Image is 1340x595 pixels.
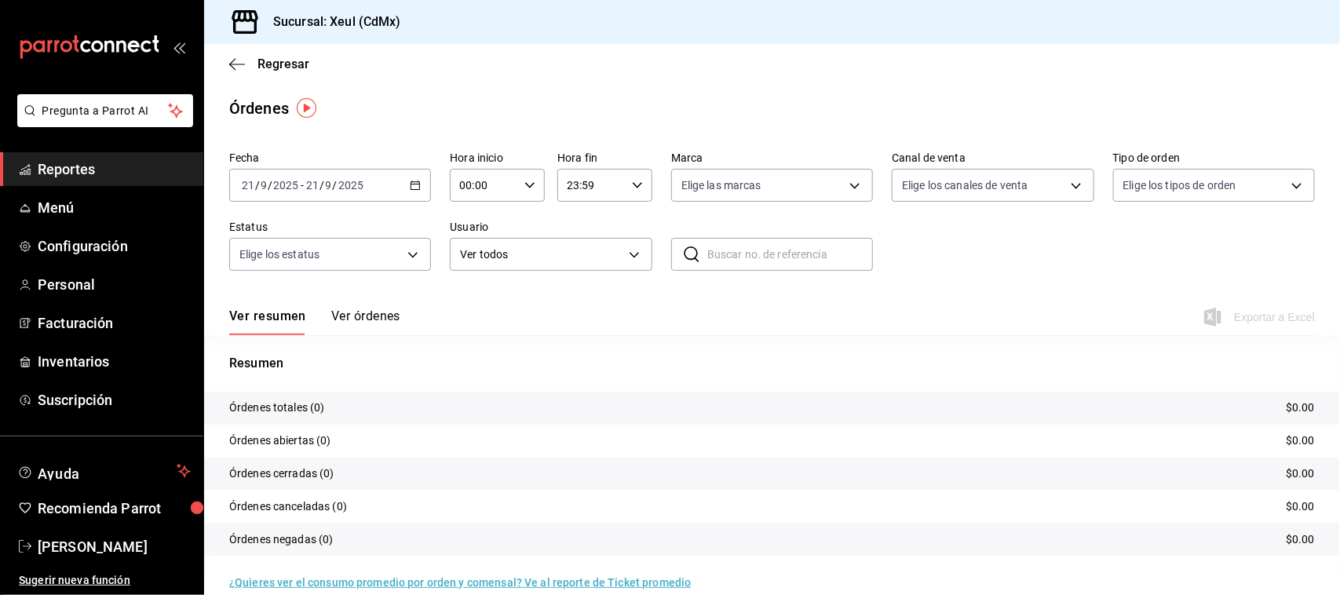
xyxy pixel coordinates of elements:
[229,433,331,449] p: Órdenes abiertas (0)
[1286,400,1315,416] p: $0.00
[38,536,191,557] span: [PERSON_NAME]
[229,531,334,548] p: Órdenes negadas (0)
[255,179,260,192] span: /
[38,389,191,411] span: Suscripción
[557,153,652,164] label: Hora fin
[173,41,185,53] button: open_drawer_menu
[333,179,338,192] span: /
[1123,177,1236,193] span: Elige los tipos de orden
[268,179,272,192] span: /
[681,177,761,193] span: Elige las marcas
[38,235,191,257] span: Configuración
[297,98,316,118] img: Tooltip marker
[229,222,431,233] label: Estatus
[902,177,1028,193] span: Elige los canales de venta
[1286,433,1315,449] p: $0.00
[1113,153,1315,164] label: Tipo de orden
[305,179,319,192] input: --
[319,179,324,192] span: /
[38,274,191,295] span: Personal
[257,57,309,71] span: Regresar
[325,179,333,192] input: --
[19,572,191,589] span: Sugerir nueva función
[1286,531,1315,548] p: $0.00
[11,114,193,130] a: Pregunta a Parrot AI
[38,159,191,180] span: Reportes
[671,153,873,164] label: Marca
[38,498,191,519] span: Recomienda Parrot
[229,153,431,164] label: Fecha
[38,462,170,480] span: Ayuda
[260,179,268,192] input: --
[38,312,191,334] span: Facturación
[38,351,191,372] span: Inventarios
[229,354,1315,373] p: Resumen
[229,498,347,515] p: Órdenes canceladas (0)
[450,153,545,164] label: Hora inicio
[229,57,309,71] button: Regresar
[460,246,623,263] span: Ver todos
[331,308,400,335] button: Ver órdenes
[229,308,306,335] button: Ver resumen
[301,179,304,192] span: -
[239,246,319,262] span: Elige los estatus
[229,97,289,120] div: Órdenes
[707,239,873,270] input: Buscar no. de referencia
[1286,498,1315,515] p: $0.00
[229,308,400,335] div: navigation tabs
[17,94,193,127] button: Pregunta a Parrot AI
[229,465,334,482] p: Órdenes cerradas (0)
[272,179,299,192] input: ----
[229,576,691,589] a: ¿Quieres ver el consumo promedio por orden y comensal? Ve al reporte de Ticket promedio
[38,197,191,218] span: Menú
[1286,465,1315,482] p: $0.00
[241,179,255,192] input: --
[261,13,401,31] h3: Sucursal: Xeul (CdMx)
[450,222,652,233] label: Usuario
[338,179,364,192] input: ----
[42,103,169,119] span: Pregunta a Parrot AI
[229,400,325,416] p: Órdenes totales (0)
[892,153,1094,164] label: Canal de venta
